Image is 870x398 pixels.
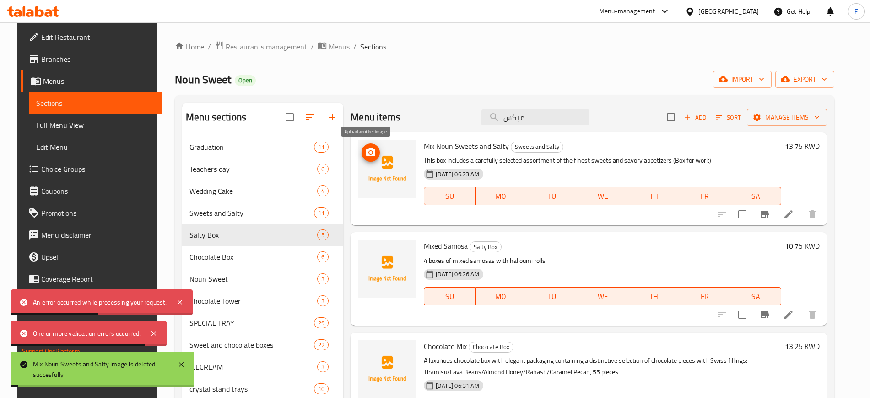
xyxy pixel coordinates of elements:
span: Open [235,76,256,84]
span: import [720,74,764,85]
span: Sweet and chocolate boxes [189,339,314,350]
span: Edit Restaurant [41,32,155,43]
span: FR [683,290,726,303]
div: Sweets and Salty [511,142,563,153]
a: Coupons [21,180,162,202]
span: Menus [43,76,155,87]
span: Chocolate Box [189,251,317,262]
button: delete [801,304,823,326]
span: SA [734,190,778,203]
button: SA [730,287,781,305]
span: Noun Sweet [189,273,317,284]
button: TU [526,187,577,205]
span: SA [734,290,778,303]
span: FR [683,190,726,203]
span: Full Menu View [36,120,155,131]
a: Choice Groups [21,158,162,180]
button: FR [679,187,730,205]
button: TH [628,287,679,305]
div: Menu-management [599,6,655,17]
button: import [713,71,772,88]
span: 3 [318,363,328,371]
button: MO [476,287,526,305]
span: export [783,74,827,85]
span: Salty Box [470,242,501,252]
div: Sweets and Salty11 [182,202,343,224]
div: Teachers day6 [182,158,343,180]
div: Noun Sweet3 [182,268,343,290]
div: Salty Box5 [182,224,343,246]
span: Chocolate Tower [189,295,317,306]
div: SPECIAL TRAY29 [182,312,343,334]
span: WE [581,290,624,303]
span: Branches [41,54,155,65]
span: 11 [314,209,328,218]
button: export [775,71,834,88]
div: ICECREAM3 [182,356,343,378]
span: Sweets and Salty [189,207,314,218]
span: Sections [360,41,386,52]
button: FR [679,287,730,305]
span: 3 [318,297,328,305]
span: ICECREAM [189,361,317,372]
div: items [317,295,329,306]
div: items [314,207,329,218]
span: Edit Menu [36,142,155,153]
span: Sweets and Salty [511,142,563,152]
div: An error occurred while processing your request. [33,297,167,307]
span: Select to update [733,305,752,324]
span: Select section [661,108,681,127]
span: [DATE] 06:31 AM [432,382,483,390]
span: 3 [318,275,328,284]
h2: Menu items [351,110,400,124]
span: Restaurants management [226,41,307,52]
p: This box includes a carefully selected assortment of the finest sweets and savory appetizers (Box... [424,155,781,166]
a: Edit Menu [29,136,162,158]
span: Chocolate Box [469,342,513,352]
a: Sections [29,92,162,114]
span: 10 [314,385,328,393]
span: Mixed Samosa [424,239,468,253]
span: Coupons [41,185,155,196]
span: Mix Noun Sweets and Salty [424,139,509,153]
button: SU [424,287,475,305]
span: 29 [314,319,328,327]
button: WE [577,187,628,205]
span: Wedding Cake [189,185,317,196]
div: Open [235,75,256,86]
div: items [317,164,329,174]
div: Graduation [189,142,314,153]
button: Sort [713,110,743,125]
span: Sort [716,112,741,123]
div: Chocolate Tower3 [182,290,343,312]
button: MO [476,187,526,205]
button: Branch-specific-item [754,203,776,225]
li: / [353,41,357,52]
button: delete [801,203,823,225]
span: Menu disclaimer [41,229,155,240]
a: Edit menu item [783,309,794,320]
img: Mixed Samosa [358,240,416,298]
a: Menus [318,41,350,53]
span: SU [428,190,471,203]
button: TH [628,187,679,205]
span: WE [581,190,624,203]
button: Branch-specific-item [754,304,776,326]
a: Edit menu item [783,209,794,220]
button: SA [730,187,781,205]
span: F [854,6,858,16]
div: items [317,229,329,240]
a: Promotions [21,202,162,224]
img: Mix Noun Sweets and Salty [358,140,416,198]
button: Manage items [747,109,827,126]
span: 5 [318,231,328,240]
div: items [314,317,329,328]
div: items [317,361,329,372]
div: Wedding Cake4 [182,180,343,202]
a: Upsell [21,246,162,268]
span: Upsell [41,251,155,262]
div: items [314,383,329,394]
span: 6 [318,165,328,174]
span: [DATE] 06:23 AM [432,170,483,179]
